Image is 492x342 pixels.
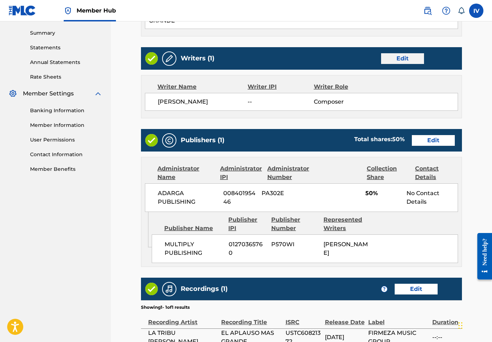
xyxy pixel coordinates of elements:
[367,164,410,182] div: Collection Share
[286,311,321,327] div: ISRC
[30,73,102,81] a: Rate Sheets
[9,89,17,98] img: Member Settings
[456,308,492,342] div: Widget de chat
[458,7,465,14] div: Notifications
[354,135,405,144] div: Total shares:
[392,136,405,143] span: 50 %
[325,333,365,342] span: [DATE]
[228,215,266,233] div: Publisher IPI
[381,53,424,64] a: Edit
[145,52,158,65] img: Valid
[223,189,256,206] span: 00840195446
[381,286,387,292] span: ?
[181,136,224,144] h5: Publishers (1)
[456,308,492,342] iframe: Chat Widget
[432,333,458,342] span: --:--
[271,215,318,233] div: Publisher Number
[165,240,223,257] span: MULTIPLY PUBLISHING
[148,311,218,327] div: Recording Artist
[423,6,432,15] img: search
[314,83,374,91] div: Writer Role
[30,44,102,51] a: Statements
[64,6,72,15] img: Top Rightsholder
[442,6,450,15] img: help
[221,311,282,327] div: Recording Title
[395,284,438,294] a: Edit
[158,98,248,106] span: [PERSON_NAME]
[23,89,74,98] span: Member Settings
[30,165,102,173] a: Member Benefits
[30,29,102,37] a: Summary
[30,151,102,158] a: Contact Information
[472,227,492,285] iframe: Resource Center
[323,215,370,233] div: Represented Writers
[181,54,214,63] h5: Writers (1)
[406,189,458,206] div: No Contact Details
[30,59,102,66] a: Annual Statements
[165,54,174,63] img: Writers
[415,164,458,182] div: Contact Details
[164,224,223,233] div: Publisher Name
[314,98,374,106] span: Composer
[325,311,365,327] div: Release Date
[157,164,215,182] div: Administrator Name
[229,240,266,257] span: 01270365760
[412,135,455,146] a: Edit
[77,6,116,15] span: Member Hub
[145,283,158,295] img: Valid
[158,189,218,206] span: ADARGA PUBLISHING
[267,164,310,182] div: Administrator Number
[30,107,102,114] a: Banking Information
[439,4,453,18] div: Help
[145,134,158,147] img: Valid
[30,122,102,129] a: Member Information
[157,83,248,91] div: Writer Name
[271,240,318,249] span: P570WI
[94,89,102,98] img: expand
[432,311,458,327] div: Duration
[141,304,190,311] p: Showing 1 - 1 of 1 results
[262,189,307,198] span: PA302E
[458,315,463,336] div: Arrastrar
[420,4,435,18] a: Public Search
[248,83,314,91] div: Writer IPI
[248,98,313,106] span: --
[365,189,401,198] span: 50%
[323,241,368,256] span: [PERSON_NAME]
[165,136,174,145] img: Publishers
[9,5,36,16] img: MLC Logo
[181,285,228,293] h5: Recordings (1)
[220,164,262,182] div: Administrator IPI
[469,4,483,18] div: User Menu
[368,311,429,327] div: Label
[165,285,174,293] img: Recordings
[30,136,102,144] a: User Permissions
